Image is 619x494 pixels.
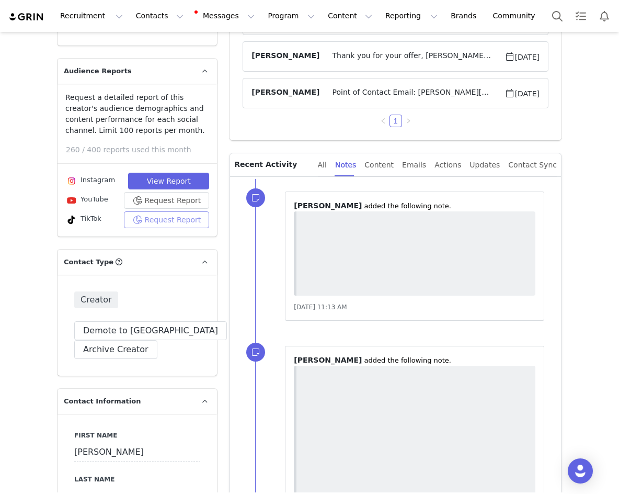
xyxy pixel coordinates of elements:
[318,153,327,177] div: All
[65,194,108,207] div: YouTube
[251,87,319,99] span: [PERSON_NAME]
[377,115,389,127] li: Previous Page
[251,50,319,63] span: [PERSON_NAME]
[505,87,540,99] span: [DATE]
[124,192,210,209] button: Request Report
[113,4,165,13] em: transition period
[65,214,101,226] div: TikTok
[65,175,115,187] div: Instagram
[64,396,141,407] span: Contact Information
[74,431,200,440] label: First Name
[508,153,557,177] div: Contact Sync
[4,28,222,37] p: [PERSON_NAME][EMAIL_ADDRESS][DOMAIN_NAME]
[74,321,227,340] button: Demote to [GEOGRAPHIC_DATA]
[294,304,347,311] span: [DATE] 11:13 AM
[294,355,535,366] p: ⁨ ⁩ ⁨added⁩ the following note.
[65,92,209,136] p: Request a detailed report of this creator's audience demographics and content performance for eac...
[4,4,222,13] p: Month 2 submitted 6/21
[64,66,132,76] span: Audience Reports
[364,153,394,177] div: Content
[4,4,222,13] p: waiting for pinned tt and ttplaylist for me to request payment
[8,12,45,22] img: grin logo
[335,153,356,177] div: Notes
[74,475,200,484] label: Last Name
[64,257,113,267] span: Contact Type
[294,200,535,211] p: ⁨ ⁩ ⁨added⁩ the following note.
[4,4,222,13] p: month 3 submitted 8/8
[444,4,486,28] a: Brands
[128,173,209,189] button: View Report
[405,118,411,124] i: icon: right
[66,144,217,155] p: 260 / 400 reports used this month
[130,4,190,28] button: Contacts
[4,4,222,13] p: 1 of 3 submitted 5/2
[379,4,444,28] button: Reporting
[568,458,593,484] div: Open Intercom Messenger
[434,153,461,177] div: Actions
[4,4,204,21] a: [PERSON_NAME][EMAIL_ADDRESS][DOMAIN_NAME]
[234,153,309,176] p: Recent Activity
[124,211,210,228] button: Request Report
[402,153,426,177] div: Emails
[487,4,546,28] a: Community
[402,115,415,127] li: Next Page
[4,4,222,13] p: delay, new rep from management
[261,4,321,28] button: Program
[4,4,42,13] strong: GENERAL:
[74,340,157,359] button: Archive Creator
[319,87,504,99] span: Point of Contact Email: [PERSON_NAME][EMAIL_ADDRESS][DOMAIN_NAME] [PERSON_NAME][EMAIL_ADDRESS][DO...
[4,4,222,21] p: Point of Contact Email:
[390,115,402,127] a: 1
[294,356,362,364] span: [PERSON_NAME]
[505,50,540,63] span: [DATE]
[4,4,222,13] p: Month 1 submitted 5/2
[469,153,500,177] div: Updates
[294,201,362,210] span: [PERSON_NAME]
[569,4,592,28] a: Tasks
[67,177,76,185] img: instagram.svg
[74,291,118,308] span: Creator
[322,4,379,28] button: Content
[593,4,616,28] button: Notifications
[319,50,504,63] span: Thank you for your offer, [PERSON_NAME]! The monthly deliverables you detailed are itemized below...
[54,4,129,28] button: Recruitment
[190,4,261,28] button: Messages
[380,118,386,124] i: icon: left
[546,4,569,28] button: Search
